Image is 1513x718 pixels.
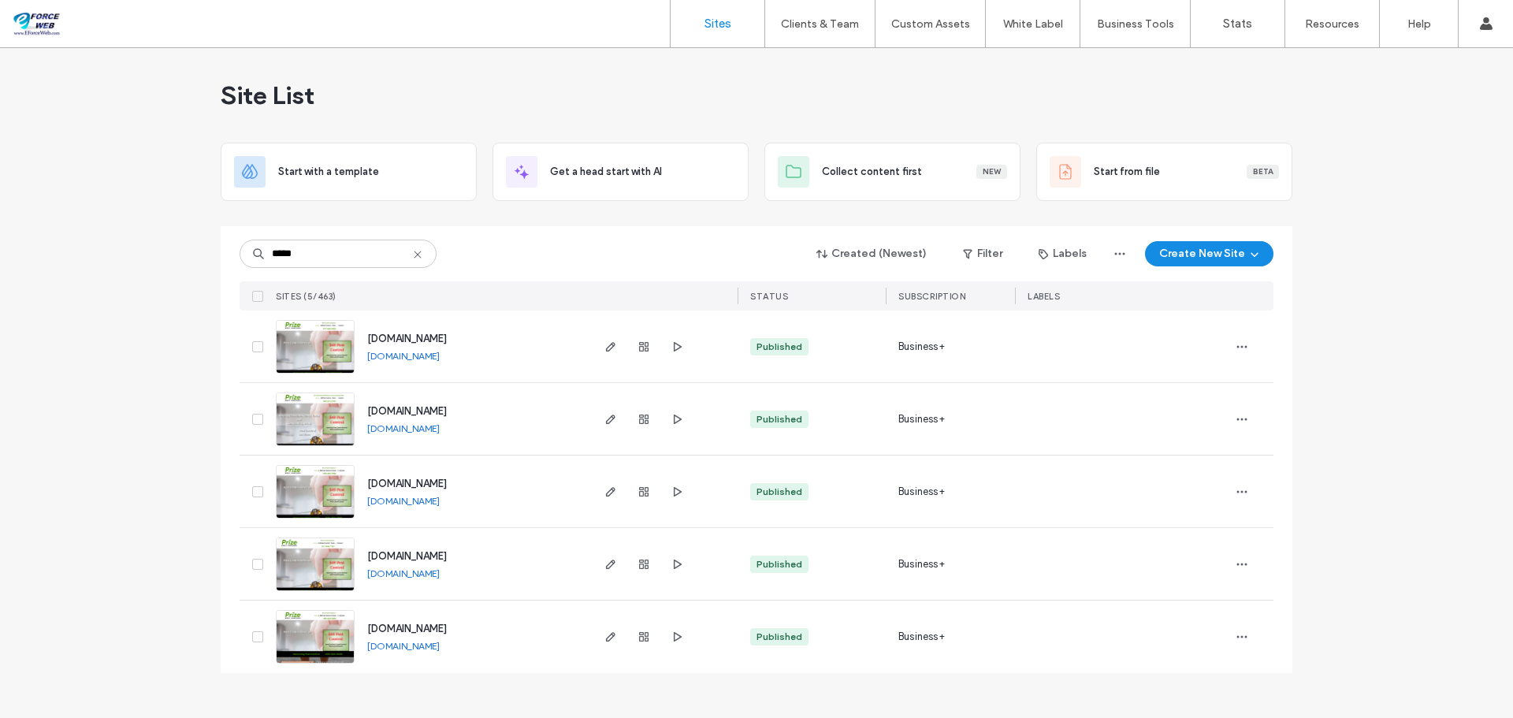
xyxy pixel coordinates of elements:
[1028,291,1060,302] span: LABELS
[750,291,788,302] span: STATUS
[756,412,802,426] div: Published
[976,165,1007,179] div: New
[1003,17,1063,31] label: White Label
[756,630,802,644] div: Published
[1097,17,1174,31] label: Business Tools
[1145,241,1273,266] button: Create New Site
[367,495,440,507] a: [DOMAIN_NAME]
[803,241,941,266] button: Created (Newest)
[221,80,314,111] span: Site List
[1223,17,1252,31] label: Stats
[550,164,662,180] span: Get a head start with AI
[756,340,802,354] div: Published
[367,623,447,634] a: [DOMAIN_NAME]
[898,339,945,355] span: Business+
[781,17,859,31] label: Clients & Team
[1036,143,1292,201] div: Start from fileBeta
[822,164,922,180] span: Collect content first
[1247,165,1279,179] div: Beta
[947,241,1018,266] button: Filter
[898,556,945,572] span: Business+
[1024,241,1101,266] button: Labels
[367,550,447,562] a: [DOMAIN_NAME]
[1305,17,1359,31] label: Resources
[367,333,447,344] a: [DOMAIN_NAME]
[898,484,945,500] span: Business+
[367,422,440,434] a: [DOMAIN_NAME]
[367,350,440,362] a: [DOMAIN_NAME]
[276,291,336,302] span: SITES (5/463)
[1094,164,1160,180] span: Start from file
[367,567,440,579] a: [DOMAIN_NAME]
[704,17,731,31] label: Sites
[891,17,970,31] label: Custom Assets
[493,143,749,201] div: Get a head start with AI
[1407,17,1431,31] label: Help
[756,485,802,499] div: Published
[367,405,447,417] a: [DOMAIN_NAME]
[898,291,965,302] span: SUBSCRIPTION
[367,478,447,489] a: [DOMAIN_NAME]
[756,557,802,571] div: Published
[221,143,477,201] div: Start with a template
[278,164,379,180] span: Start with a template
[898,411,945,427] span: Business+
[898,629,945,645] span: Business+
[764,143,1020,201] div: Collect content firstNew
[367,640,440,652] a: [DOMAIN_NAME]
